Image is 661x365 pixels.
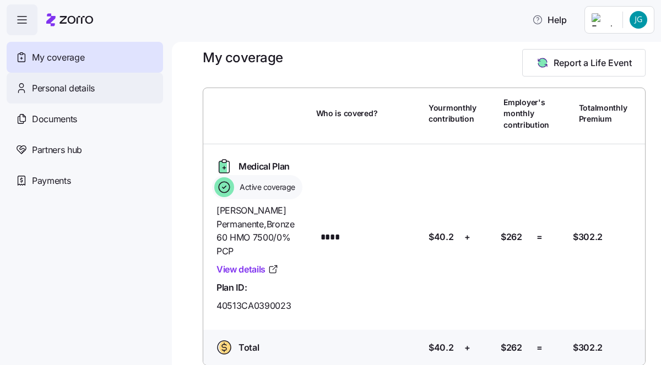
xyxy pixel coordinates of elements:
[464,230,470,244] span: +
[501,230,522,244] span: $262
[32,143,82,157] span: Partners hub
[537,230,543,244] span: =
[579,102,627,125] span: Total monthly Premium
[32,112,77,126] span: Documents
[501,341,522,355] span: $262
[532,13,567,26] span: Help
[7,134,163,165] a: Partners hub
[429,341,453,355] span: $40.2
[203,49,283,66] h1: My coverage
[239,160,290,173] span: Medical Plan
[32,174,71,188] span: Payments
[32,51,84,64] span: My coverage
[464,341,470,355] span: +
[573,341,603,355] span: $302.2
[32,81,95,95] span: Personal details
[316,108,378,119] span: Who is covered?
[7,103,163,134] a: Documents
[7,165,163,196] a: Payments
[592,13,614,26] img: Employer logo
[523,9,576,31] button: Help
[503,97,549,130] span: Employer's monthly contribution
[522,49,646,77] button: Report a Life Event
[216,204,307,258] span: [PERSON_NAME] Permanente , Bronze 60 HMO 7500/0% PCP
[7,73,163,103] a: Personal details
[236,182,295,193] span: Active coverage
[429,102,476,125] span: Your monthly contribution
[7,42,163,73] a: My coverage
[216,263,279,276] a: View details
[429,230,453,244] span: $40.2
[573,230,603,244] span: $302.2
[216,281,247,295] span: Plan ID:
[216,299,291,313] span: 40513CA0390023
[537,341,543,355] span: =
[554,56,632,69] span: Report a Life Event
[630,11,647,29] img: 474017772179cf38354b6ab2210d3a12
[239,341,259,355] span: Total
